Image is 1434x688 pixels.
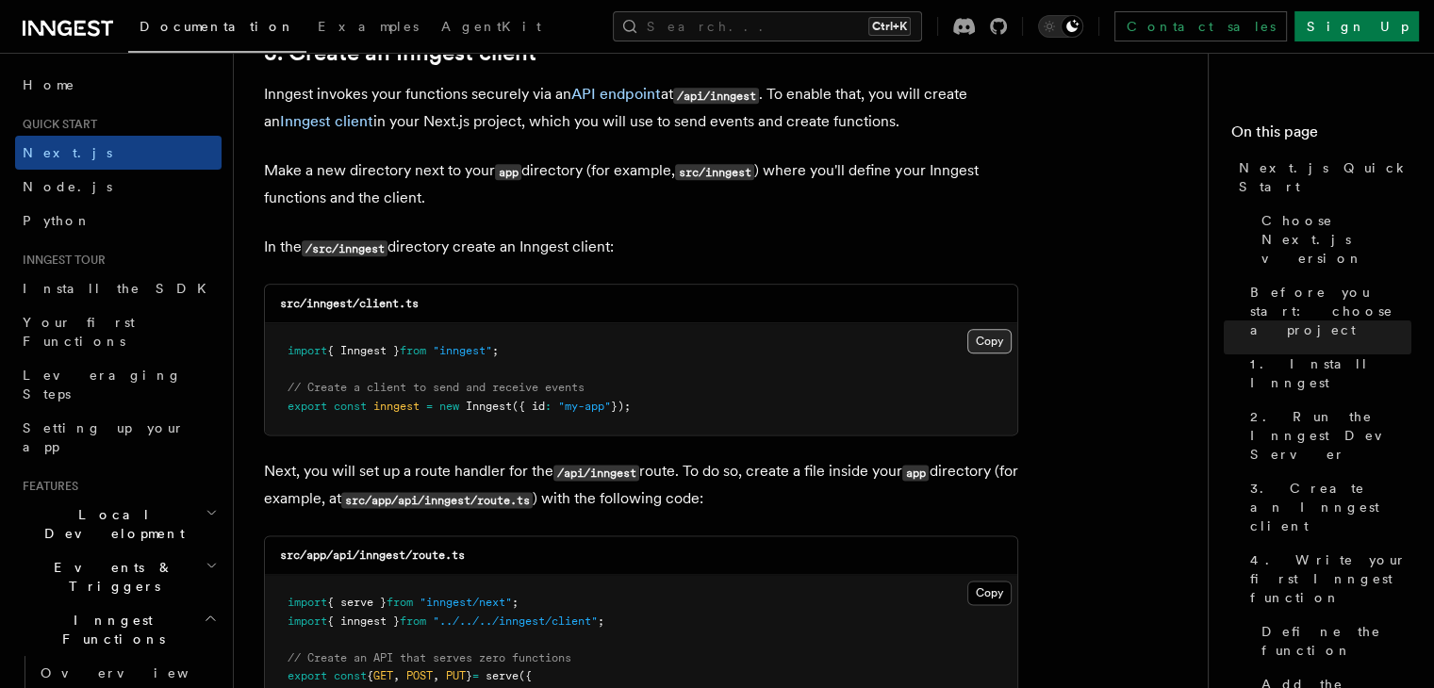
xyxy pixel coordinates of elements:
[519,669,532,682] span: ({
[15,498,222,550] button: Local Development
[1239,158,1411,196] span: Next.js Quick Start
[264,458,1018,513] p: Next, you will set up a route handler for the route. To do so, create a file inside your director...
[439,400,459,413] span: new
[1250,354,1411,392] span: 1. Install Inngest
[1243,400,1411,471] a: 2. Run the Inngest Dev Server
[902,465,929,481] code: app
[1243,275,1411,347] a: Before you start: choose a project
[433,614,598,628] span: "../../../inngest/client"
[334,400,367,413] span: const
[495,164,521,180] code: app
[1254,204,1411,275] a: Choose Next.js version
[373,669,393,682] span: GET
[15,505,206,543] span: Local Development
[288,381,585,394] span: // Create a client to send and receive events
[15,358,222,411] a: Leveraging Steps
[140,19,295,34] span: Documentation
[400,344,426,357] span: from
[23,213,91,228] span: Python
[553,465,639,481] code: /api/inngest
[288,669,327,682] span: export
[433,669,439,682] span: ,
[23,315,135,349] span: Your first Functions
[400,614,426,628] span: from
[420,596,512,609] span: "inngest/next"
[1250,479,1411,535] span: 3. Create an Inngest client
[23,420,185,454] span: Setting up your app
[327,596,387,609] span: { serve }
[15,68,222,102] a: Home
[1294,11,1419,41] a: Sign Up
[611,400,631,413] span: });
[967,329,1012,353] button: Copy
[1231,121,1411,151] h4: On this page
[288,651,571,664] span: // Create an API that serves zero functions
[327,614,400,628] span: { inngest }
[1261,622,1411,660] span: Define the function
[967,581,1012,605] button: Copy
[558,400,611,413] span: "my-app"
[306,6,430,51] a: Examples
[288,596,327,609] span: import
[15,603,222,656] button: Inngest Functions
[868,17,911,36] kbd: Ctrl+K
[613,11,922,41] button: Search...Ctrl+K
[472,669,479,682] span: =
[1250,550,1411,607] span: 4. Write your first Inngest function
[492,344,499,357] span: ;
[545,400,552,413] span: :
[1261,211,1411,268] span: Choose Next.js version
[15,170,222,204] a: Node.js
[1250,283,1411,339] span: Before you start: choose a project
[23,281,218,296] span: Install the SDK
[15,411,222,464] a: Setting up your app
[128,6,306,53] a: Documentation
[23,75,75,94] span: Home
[430,6,552,51] a: AgentKit
[23,179,112,194] span: Node.js
[23,368,182,401] span: Leveraging Steps
[598,614,604,628] span: ;
[341,492,533,508] code: src/app/api/inngest/route.ts
[387,596,413,609] span: from
[393,669,400,682] span: ,
[15,136,222,170] a: Next.js
[288,400,327,413] span: export
[1250,407,1411,464] span: 2. Run the Inngest Dev Server
[406,669,433,682] span: POST
[433,344,492,357] span: "inngest"
[571,85,661,103] a: API endpoint
[373,400,420,413] span: inngest
[426,400,433,413] span: =
[367,669,373,682] span: {
[15,479,78,494] span: Features
[264,157,1018,211] p: Make a new directory next to your directory (for example, ) where you'll define your Inngest func...
[1231,151,1411,204] a: Next.js Quick Start
[280,549,465,562] code: src/app/api/inngest/route.ts
[1243,347,1411,400] a: 1. Install Inngest
[446,669,466,682] span: PUT
[15,305,222,358] a: Your first Functions
[441,19,541,34] span: AgentKit
[280,297,419,310] code: src/inngest/client.ts
[15,253,106,268] span: Inngest tour
[15,550,222,603] button: Events & Triggers
[673,88,759,104] code: /api/inngest
[15,611,204,648] span: Inngest Functions
[466,669,472,682] span: }
[288,614,327,628] span: import
[1254,614,1411,667] a: Define the function
[1038,15,1083,38] button: Toggle dark mode
[288,344,327,357] span: import
[1243,471,1411,543] a: 3. Create an Inngest client
[334,669,367,682] span: const
[512,596,519,609] span: ;
[675,164,754,180] code: src/inngest
[318,19,419,34] span: Examples
[264,234,1018,261] p: In the directory create an Inngest client:
[15,271,222,305] a: Install the SDK
[302,240,387,256] code: /src/inngest
[280,112,373,130] a: Inngest client
[486,669,519,682] span: serve
[23,145,112,160] span: Next.js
